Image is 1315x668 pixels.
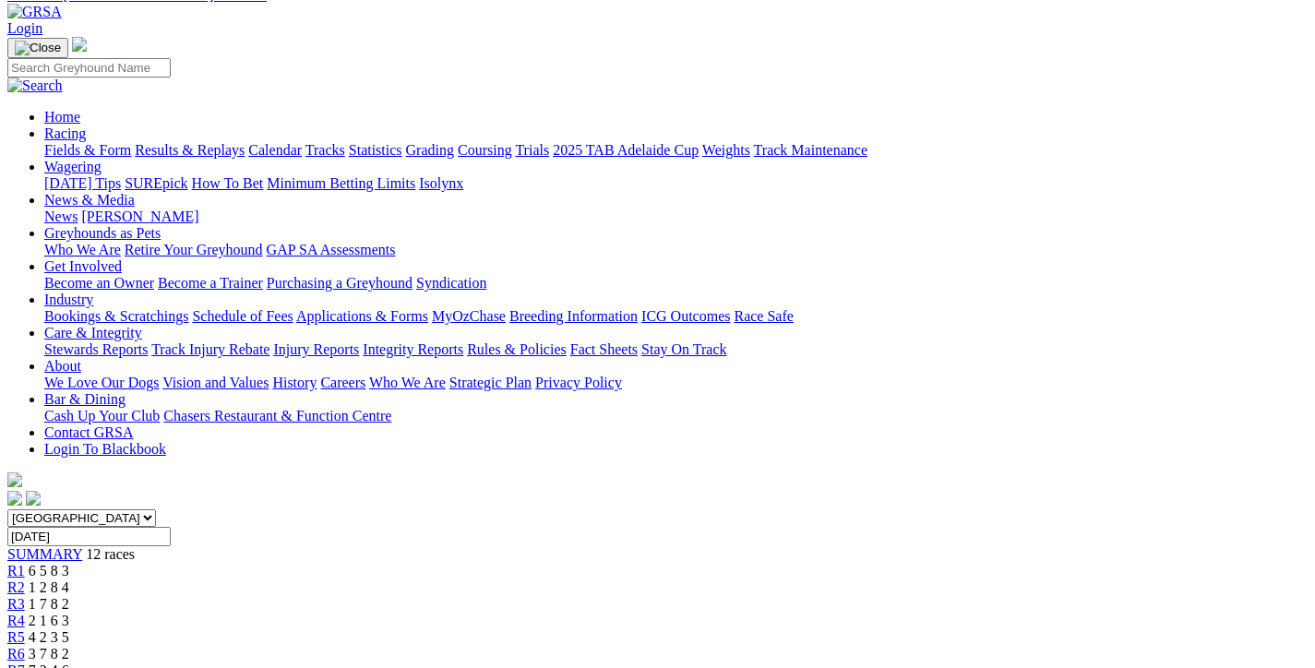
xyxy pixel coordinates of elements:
[44,242,121,257] a: Who We Are
[7,527,171,546] input: Select date
[125,175,187,191] a: SUREpick
[7,472,22,487] img: logo-grsa-white.png
[44,375,1308,391] div: About
[458,142,512,158] a: Coursing
[44,175,121,191] a: [DATE] Tips
[29,563,69,579] span: 6 5 8 3
[44,225,161,241] a: Greyhounds as Pets
[158,275,263,291] a: Become a Trainer
[7,563,25,579] a: R1
[192,175,264,191] a: How To Bet
[44,341,1308,358] div: Care & Integrity
[44,325,142,340] a: Care & Integrity
[44,142,1308,159] div: Racing
[44,125,86,141] a: Racing
[44,275,154,291] a: Become an Owner
[296,308,428,324] a: Applications & Forms
[29,596,69,612] span: 1 7 8 2
[267,275,412,291] a: Purchasing a Greyhound
[44,209,78,224] a: News
[509,308,638,324] a: Breeding Information
[44,159,102,174] a: Wagering
[7,646,25,662] a: R6
[320,375,365,390] a: Careers
[81,209,198,224] a: [PERSON_NAME]
[26,491,41,506] img: twitter.svg
[272,375,317,390] a: History
[44,192,135,208] a: News & Media
[44,441,166,457] a: Login To Blackbook
[416,275,486,291] a: Syndication
[7,491,22,506] img: facebook.svg
[15,41,61,55] img: Close
[406,142,454,158] a: Grading
[72,37,87,52] img: logo-grsa-white.png
[44,242,1308,258] div: Greyhounds as Pets
[44,424,133,440] a: Contact GRSA
[29,613,69,628] span: 2 1 6 3
[535,375,622,390] a: Privacy Policy
[267,175,415,191] a: Minimum Betting Limits
[702,142,750,158] a: Weights
[349,142,402,158] a: Statistics
[363,341,463,357] a: Integrity Reports
[7,613,25,628] a: R4
[44,258,122,274] a: Get Involved
[7,78,63,94] img: Search
[305,142,345,158] a: Tracks
[29,579,69,595] span: 1 2 8 4
[135,142,245,158] a: Results & Replays
[29,629,69,645] span: 4 2 3 5
[553,142,699,158] a: 2025 TAB Adelaide Cup
[7,20,42,36] a: Login
[86,546,135,562] span: 12 races
[449,375,532,390] a: Strategic Plan
[44,408,160,423] a: Cash Up Your Club
[163,408,391,423] a: Chasers Restaurant & Function Centre
[44,275,1308,292] div: Get Involved
[44,391,126,407] a: Bar & Dining
[7,596,25,612] a: R3
[432,308,506,324] a: MyOzChase
[267,242,396,257] a: GAP SA Assessments
[7,629,25,645] a: R5
[125,242,263,257] a: Retire Your Greyhound
[248,142,302,158] a: Calendar
[44,109,80,125] a: Home
[734,308,793,324] a: Race Safe
[162,375,269,390] a: Vision and Values
[44,375,159,390] a: We Love Our Dogs
[7,58,171,78] input: Search
[151,341,269,357] a: Track Injury Rebate
[273,341,359,357] a: Injury Reports
[7,546,82,562] a: SUMMARY
[369,375,446,390] a: Who We Are
[44,142,131,158] a: Fields & Form
[7,38,68,58] button: Toggle navigation
[29,646,69,662] span: 3 7 8 2
[7,4,62,20] img: GRSA
[515,142,549,158] a: Trials
[44,358,81,374] a: About
[641,341,726,357] a: Stay On Track
[467,341,567,357] a: Rules & Policies
[44,341,148,357] a: Stewards Reports
[641,308,730,324] a: ICG Outcomes
[44,308,1308,325] div: Industry
[44,408,1308,424] div: Bar & Dining
[419,175,463,191] a: Isolynx
[44,308,188,324] a: Bookings & Scratchings
[754,142,867,158] a: Track Maintenance
[44,292,93,307] a: Industry
[44,209,1308,225] div: News & Media
[570,341,638,357] a: Fact Sheets
[192,308,293,324] a: Schedule of Fees
[7,579,25,595] a: R2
